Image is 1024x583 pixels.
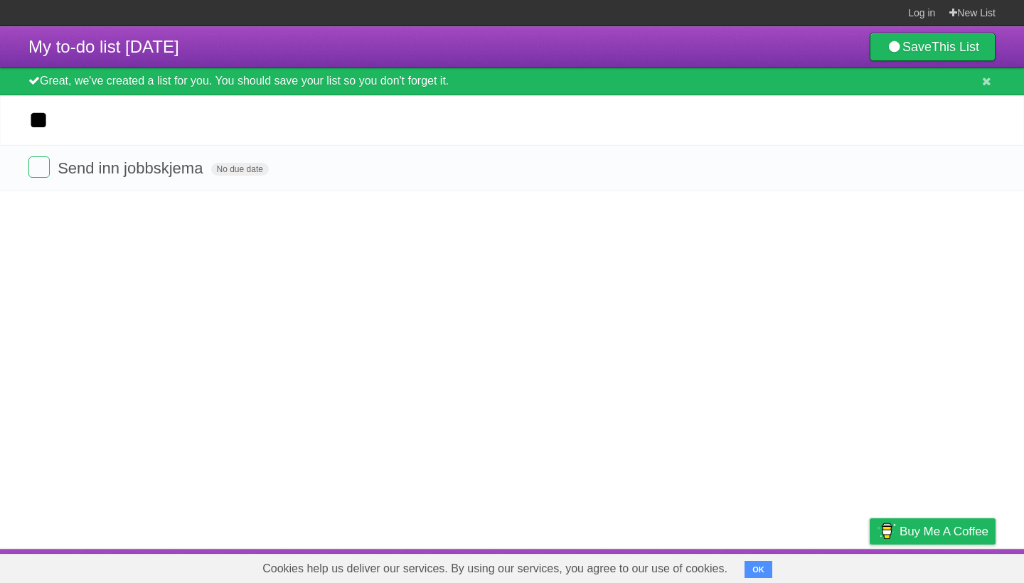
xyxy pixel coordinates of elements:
[28,37,179,56] span: My to-do list [DATE]
[870,518,996,545] a: Buy me a coffee
[870,33,996,61] a: SaveThis List
[58,159,206,177] span: Send inn jobbskjema
[932,40,979,54] b: This List
[803,552,834,579] a: Terms
[851,552,888,579] a: Privacy
[906,552,996,579] a: Suggest a feature
[248,555,742,583] span: Cookies help us deliver our services. By using our services, you agree to our use of cookies.
[28,156,50,178] label: Done
[727,552,785,579] a: Developers
[681,552,710,579] a: About
[877,519,896,543] img: Buy me a coffee
[745,561,772,578] button: OK
[211,163,269,176] span: No due date
[900,519,988,544] span: Buy me a coffee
